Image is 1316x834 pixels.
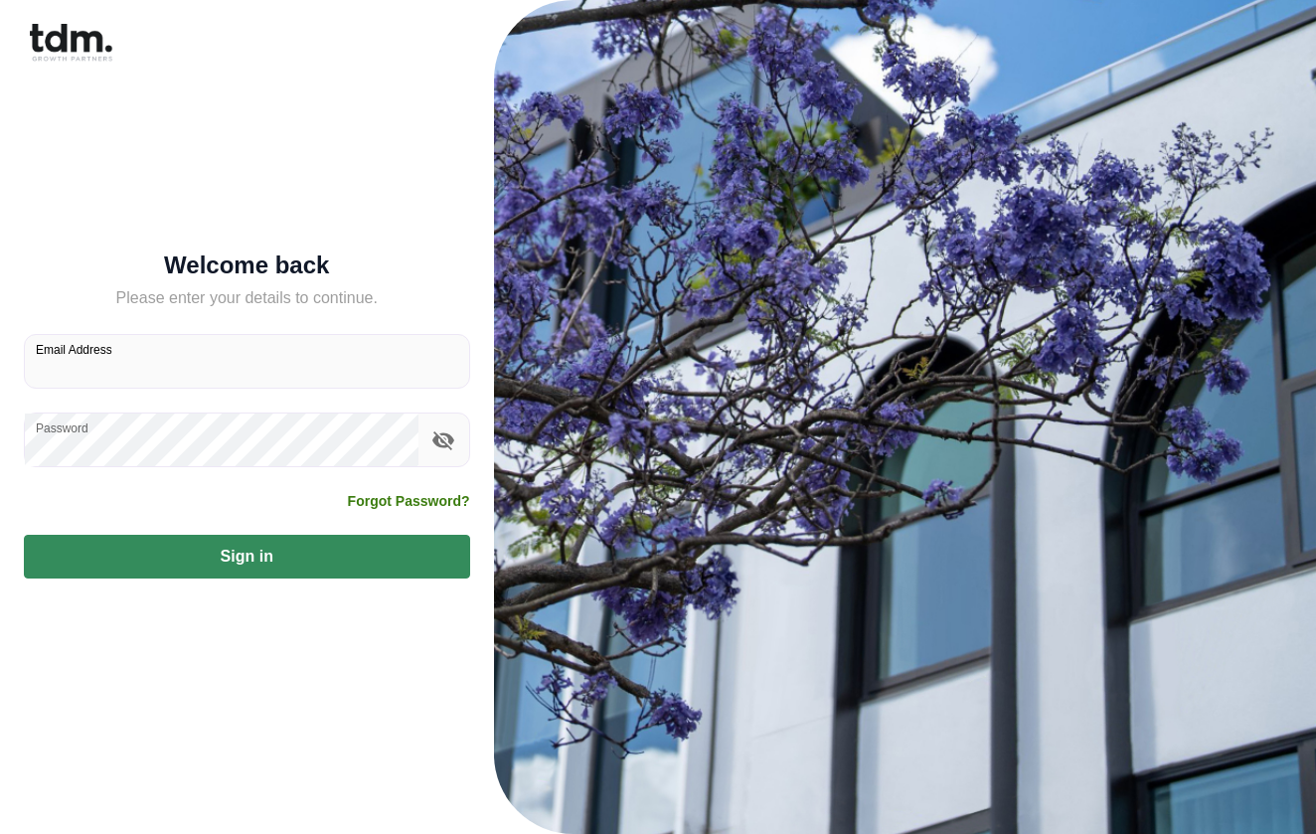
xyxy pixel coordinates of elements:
[348,491,470,511] a: Forgot Password?
[36,341,112,358] label: Email Address
[36,419,88,436] label: Password
[426,423,460,457] button: toggle password visibility
[24,286,470,310] h5: Please enter your details to continue.
[24,255,470,275] h5: Welcome back
[24,535,470,579] button: Sign in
